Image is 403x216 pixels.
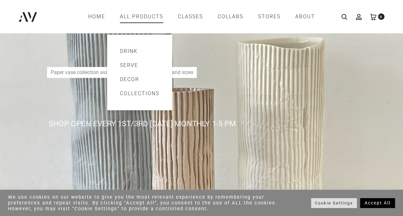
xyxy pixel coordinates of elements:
[120,47,159,55] a: Drink
[370,13,376,20] a: 0
[120,90,159,97] a: Collections
[258,11,281,22] a: STORES
[8,194,279,212] div: We use cookies on our website to give you the most relevant experience by remembering your prefer...
[178,11,203,22] a: CLASSES
[120,76,159,83] a: Decor
[360,198,395,208] a: Accept All
[88,11,105,22] a: Home
[47,67,197,78] p: Paper vase collection available in a variety of colours and sizes
[120,11,163,22] a: All products
[295,11,315,22] a: ABOUT
[120,62,159,69] a: Serve
[378,13,384,20] span: 0
[311,198,357,208] a: Cookie Settings
[218,11,243,22] a: COLLABS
